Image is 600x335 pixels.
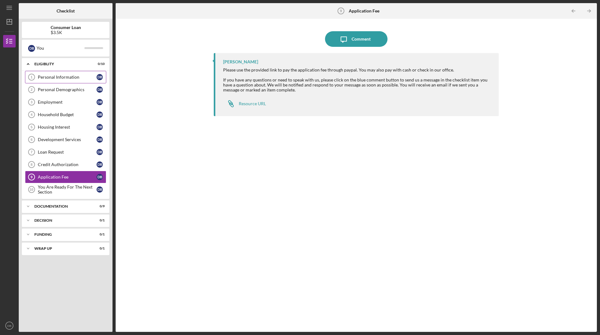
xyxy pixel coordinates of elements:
a: 1Personal InformationDB [25,71,106,83]
div: Personal Demographics [38,87,97,92]
div: Resource URL [239,101,266,106]
div: Eligiblity [34,62,89,66]
div: Funding [34,233,89,236]
div: $3.5K [51,30,81,35]
tspan: 3 [31,100,32,104]
div: D B [97,111,103,118]
div: 0 / 10 [93,62,105,66]
div: [PERSON_NAME] [223,59,258,64]
div: You Are Ready For The Next Section [38,185,97,195]
div: Housing Interest [38,125,97,130]
div: D B [97,74,103,80]
b: Application Fee [349,8,379,13]
a: 10You Are Ready For The Next SectionDB [25,183,106,196]
div: Please use the provided link to pay the application fee through paypal. You may also pay with cas... [223,67,492,72]
div: D B [97,136,103,143]
a: 4Household BudgetDB [25,108,106,121]
div: D B [97,161,103,168]
div: Loan Request [38,150,97,155]
div: 0 / 1 [93,233,105,236]
tspan: 9 [31,175,32,179]
div: D B [97,86,103,93]
div: D B [97,174,103,180]
b: Consumer Loan [51,25,81,30]
tspan: 6 [31,138,32,141]
a: 7Loan RequestDB [25,146,106,158]
tspan: 9 [340,9,342,13]
div: D B [28,45,35,52]
b: Checklist [57,8,75,13]
text: DB [7,324,11,328]
div: D B [97,186,103,193]
div: If you have any questions or need to speak with us, please click on the blue comment button to se... [223,77,492,92]
div: D B [97,99,103,105]
div: D B [97,124,103,130]
tspan: 8 [31,163,32,166]
div: Household Budget [38,112,97,117]
a: 8Credit AuthorizationDB [25,158,106,171]
div: Wrap up [34,247,89,250]
div: Employment [38,100,97,105]
a: 3EmploymentDB [25,96,106,108]
div: 0 / 9 [93,204,105,208]
tspan: 1 [31,75,32,79]
div: You [37,43,84,53]
div: Application Fee [38,175,97,180]
div: Personal Information [38,75,97,80]
tspan: 4 [31,113,33,116]
tspan: 2 [31,88,32,91]
tspan: 7 [31,150,32,154]
tspan: 5 [31,125,32,129]
div: Development Services [38,137,97,142]
div: Credit Authorization [38,162,97,167]
div: 0 / 1 [93,247,105,250]
div: D B [97,149,103,155]
a: 9Application FeeDB [25,171,106,183]
a: 2Personal DemographicsDB [25,83,106,96]
button: Comment [325,31,387,47]
a: 5Housing InterestDB [25,121,106,133]
a: 6Development ServicesDB [25,133,106,146]
tspan: 10 [29,188,33,191]
a: Resource URL [223,97,266,110]
div: Comment [352,31,371,47]
div: Documentation [34,204,89,208]
button: DB [3,319,16,332]
div: Decision [34,219,89,222]
div: 0 / 1 [93,219,105,222]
